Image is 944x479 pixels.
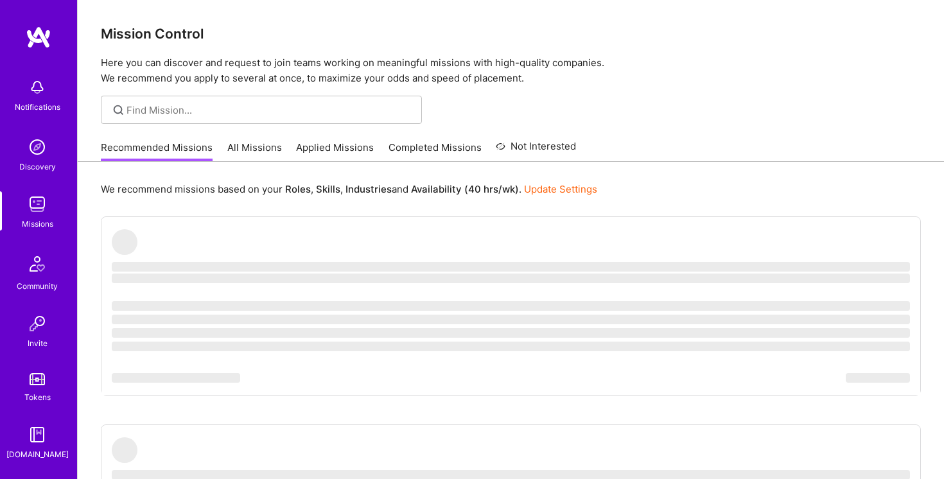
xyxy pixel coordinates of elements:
[101,55,921,86] p: Here you can discover and request to join teams working on meaningful missions with high-quality ...
[101,182,597,196] p: We recommend missions based on your , , and .
[24,422,50,448] img: guide book
[15,100,60,114] div: Notifications
[524,183,597,195] a: Update Settings
[411,183,519,195] b: Availability (40 hrs/wk)
[101,26,921,42] h3: Mission Control
[285,183,311,195] b: Roles
[345,183,392,195] b: Industries
[296,141,374,162] a: Applied Missions
[389,141,482,162] a: Completed Missions
[17,279,58,293] div: Community
[24,311,50,336] img: Invite
[24,390,51,404] div: Tokens
[24,191,50,217] img: teamwork
[30,373,45,385] img: tokens
[101,141,213,162] a: Recommended Missions
[6,448,69,461] div: [DOMAIN_NAME]
[19,160,56,173] div: Discovery
[127,103,412,117] input: Find Mission...
[227,141,282,162] a: All Missions
[24,134,50,160] img: discovery
[28,336,48,350] div: Invite
[24,74,50,100] img: bell
[22,217,53,231] div: Missions
[22,248,53,279] img: Community
[111,103,126,118] i: icon SearchGrey
[26,26,51,49] img: logo
[496,139,576,162] a: Not Interested
[316,183,340,195] b: Skills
